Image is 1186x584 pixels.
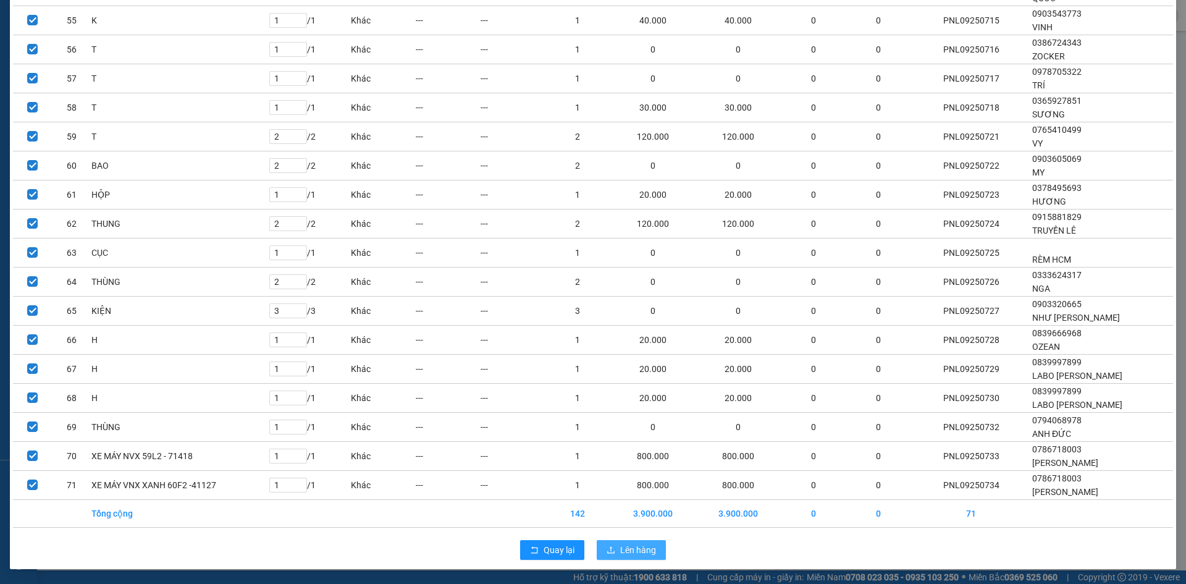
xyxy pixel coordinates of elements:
td: 0 [781,268,846,297]
td: --- [480,384,545,413]
td: 0 [781,64,846,93]
td: / 1 [269,413,350,442]
td: 0 [610,268,696,297]
td: 0 [846,64,911,93]
td: 0 [781,442,846,471]
td: PNL09250734 [911,471,1032,500]
td: --- [480,413,545,442]
td: PNL09250717 [911,64,1032,93]
td: 1 [545,355,610,384]
span: 0786718003 [1032,473,1082,483]
td: 20.000 [696,180,781,209]
td: 0 [696,297,781,326]
td: 0 [610,297,696,326]
span: SƯƠNG [1032,109,1065,119]
td: 70 [52,442,91,471]
td: PNL09250716 [911,35,1032,64]
span: 0839997899 [1032,386,1082,396]
td: 0 [846,268,911,297]
td: Khác [350,209,415,239]
td: 0 [846,326,911,355]
td: 3.900.000 [696,500,781,528]
td: 0 [846,35,911,64]
td: --- [415,93,480,122]
td: 0 [610,151,696,180]
span: upload [607,546,615,556]
td: 30.000 [610,93,696,122]
td: --- [415,239,480,268]
td: Khác [350,268,415,297]
td: 58 [52,93,91,122]
td: 0 [781,122,846,151]
td: --- [415,6,480,35]
td: 71 [911,500,1032,528]
td: 0 [781,151,846,180]
td: T [91,93,269,122]
span: 0765410499 [1032,125,1082,135]
td: 0 [696,64,781,93]
td: --- [480,268,545,297]
td: 120.000 [610,209,696,239]
td: --- [415,442,480,471]
td: --- [415,355,480,384]
td: / 1 [269,239,350,268]
td: Khác [350,355,415,384]
strong: [PERSON_NAME] [72,15,147,27]
td: 0 [696,413,781,442]
td: Khác [350,93,415,122]
td: 2 [545,268,610,297]
img: logo [5,5,36,36]
td: THÙNG [91,413,269,442]
td: Khác [350,384,415,413]
td: XE MÁY VNX XANH 60F2 -41127 [91,471,269,500]
td: 0 [781,355,846,384]
td: 0 [846,122,911,151]
td: Khác [350,442,415,471]
td: THUNG [91,209,269,239]
span: 0839997899 [1032,357,1082,367]
td: / 1 [269,384,350,413]
span: 0333624317 [1032,270,1082,280]
td: Khác [350,297,415,326]
td: 0 [610,64,696,93]
td: 40.000 [610,6,696,35]
td: / 1 [269,180,350,209]
td: 65 [52,297,91,326]
td: 0 [846,384,911,413]
td: 2 [545,151,610,180]
td: / 1 [269,471,350,500]
span: rollback [530,546,539,556]
td: 56 [52,35,91,64]
td: 0 [846,413,911,442]
td: --- [480,6,545,35]
td: 62 [52,209,91,239]
span: 0794068978 [1032,415,1082,425]
td: Khác [350,471,415,500]
td: 1 [545,239,610,268]
td: PNL09250733 [911,442,1032,471]
span: MY [1032,167,1045,177]
td: 55 [52,6,91,35]
td: 0 [846,500,911,528]
td: 1 [545,6,610,35]
td: --- [415,180,480,209]
td: 20.000 [610,355,696,384]
td: T [91,35,269,64]
td: 59 [52,122,91,151]
td: --- [480,209,545,239]
td: T [91,122,269,151]
td: --- [415,268,480,297]
td: --- [480,180,545,209]
td: 800.000 [696,471,781,500]
td: 0 [846,442,911,471]
td: / 1 [269,6,350,35]
td: 1 [545,180,610,209]
td: 0 [696,268,781,297]
td: 20.000 [696,384,781,413]
td: H [91,355,269,384]
td: 0 [696,151,781,180]
td: 0 [846,239,911,268]
td: PNL09250729 [911,355,1032,384]
td: / 3 [269,297,350,326]
td: 142 [545,500,610,528]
